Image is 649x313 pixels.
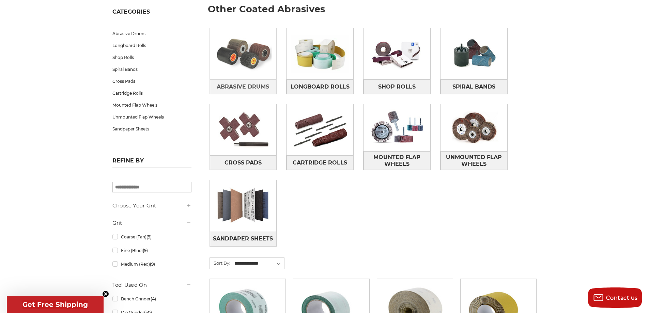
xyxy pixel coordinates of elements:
a: Cross Pads [210,155,277,170]
img: Unmounted Flap Wheels [441,104,507,151]
button: Contact us [588,287,642,308]
a: Bench Grinder [112,293,191,305]
h1: other coated abrasives [208,4,537,19]
span: Shop Rolls [378,81,416,93]
img: Sandpaper Sheets [210,182,277,229]
a: Coarse (Tan) [112,231,191,243]
h5: Refine by [112,157,191,168]
a: Fine (Blue) [112,245,191,256]
a: Cartridge Rolls [112,87,191,99]
span: (4) [151,296,156,301]
img: Mounted Flap Wheels [364,104,430,151]
a: Abrasive Drums [210,79,277,94]
a: Mounted Flap Wheels [364,151,430,170]
a: Unmounted Flap Wheels [112,111,191,123]
span: Unmounted Flap Wheels [441,152,507,170]
a: Abrasive Drums [112,28,191,40]
img: Shop Rolls [364,30,430,77]
h5: Categories [112,9,191,19]
span: Contact us [606,295,638,301]
a: Shop Rolls [364,79,430,94]
a: Shop Rolls [112,51,191,63]
span: Abrasive Drums [217,81,269,93]
span: (9) [143,248,148,253]
a: Longboard Rolls [287,79,353,94]
img: Cartridge Rolls [287,106,353,153]
h5: Choose Your Grit [112,202,191,210]
a: Cartridge Rolls [287,155,353,170]
span: Mounted Flap Wheels [364,152,430,170]
a: Longboard Rolls [112,40,191,51]
span: Cross Pads [225,157,262,169]
h5: Grit [112,219,191,227]
a: Spiral Bands [112,63,191,75]
span: Get Free Shipping [22,300,88,309]
img: Abrasive Drums [210,30,277,77]
a: Mounted Flap Wheels [112,99,191,111]
span: (9) [146,234,152,239]
span: Sandpaper Sheets [213,233,273,245]
span: (9) [150,262,155,267]
a: Medium (Red) [112,258,191,270]
a: Cross Pads [112,75,191,87]
a: Sandpaper Sheets [112,123,191,135]
span: Cartridge Rolls [293,157,347,169]
a: Unmounted Flap Wheels [441,151,507,170]
img: Cross Pads [210,106,277,153]
img: Spiral Bands [441,30,507,77]
button: Close teaser [102,291,109,297]
img: Longboard Rolls [287,30,353,77]
h5: Tool Used On [112,281,191,289]
div: Get Free ShippingClose teaser [7,296,104,313]
label: Sort By: [210,258,230,268]
span: Spiral Bands [452,81,495,93]
a: Spiral Bands [441,79,507,94]
a: Sandpaper Sheets [210,232,277,246]
select: Sort By: [233,259,284,269]
span: Longboard Rolls [291,81,350,93]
